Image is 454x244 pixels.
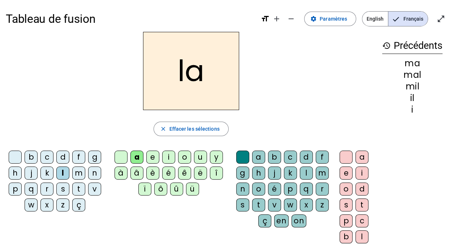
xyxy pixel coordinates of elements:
div: c [355,214,368,227]
div: p [284,182,297,195]
div: e [340,167,353,180]
button: Entrer en plein écran [434,12,448,26]
div: z [316,198,329,211]
div: m [72,167,85,180]
button: Paramètres [304,12,356,26]
div: p [9,182,22,195]
div: r [40,182,53,195]
span: Paramètres [320,14,347,23]
div: g [236,167,249,180]
div: r [316,182,329,195]
button: Effacer les sélections [154,122,228,136]
h2: la [143,32,239,110]
div: ü [186,182,199,195]
div: q [300,182,313,195]
div: on [291,214,306,227]
span: Français [388,12,428,26]
div: m [316,167,329,180]
div: b [340,230,353,243]
div: c [40,151,53,164]
div: v [88,182,101,195]
div: mil [382,82,442,91]
div: d [300,151,313,164]
div: mal [382,71,442,79]
div: y [210,151,223,164]
div: f [72,151,85,164]
div: ë [194,167,207,180]
div: w [284,198,297,211]
mat-icon: history [382,41,391,50]
div: u [194,151,207,164]
div: n [88,167,101,180]
div: i [162,151,175,164]
mat-icon: settings [310,16,317,22]
div: h [9,167,22,180]
div: ê [178,167,191,180]
div: j [268,167,281,180]
div: d [355,182,368,195]
div: il [382,94,442,102]
div: o [340,182,353,195]
h1: Tableau de fusion [6,7,255,30]
div: z [56,198,69,211]
div: ma [382,59,442,68]
div: â [130,167,143,180]
div: é [268,182,281,195]
div: l [300,167,313,180]
mat-button-toggle-group: Language selection [362,11,428,26]
div: à [114,167,127,180]
div: i [355,167,368,180]
div: v [268,198,281,211]
div: h [252,167,265,180]
div: ï [138,182,151,195]
div: t [252,198,265,211]
div: p [340,214,353,227]
mat-icon: open_in_full [437,14,445,23]
div: t [72,182,85,195]
div: b [268,151,281,164]
div: s [236,198,249,211]
mat-icon: add [272,14,281,23]
span: English [362,12,388,26]
mat-icon: format_size [261,14,269,23]
div: a [355,151,368,164]
mat-icon: remove [287,14,295,23]
div: ç [72,198,85,211]
div: t [355,198,368,211]
div: i [382,105,442,114]
div: f [316,151,329,164]
div: l [56,167,69,180]
div: a [130,151,143,164]
span: Effacer les sélections [169,125,219,133]
div: x [40,198,53,211]
mat-icon: close [160,126,166,132]
div: o [178,151,191,164]
div: n [236,182,249,195]
div: b [25,151,38,164]
div: x [300,198,313,211]
div: j [25,167,38,180]
div: d [56,151,69,164]
h3: Précédents [382,38,442,54]
div: g [88,151,101,164]
div: en [274,214,289,227]
div: e [146,151,159,164]
div: é [162,167,175,180]
div: w [25,198,38,211]
div: k [284,167,297,180]
div: ô [154,182,167,195]
div: î [210,167,223,180]
div: o [252,182,265,195]
div: a [252,151,265,164]
div: s [340,198,353,211]
div: è [146,167,159,180]
div: l [355,230,368,243]
button: Diminuer la taille de la police [284,12,298,26]
div: ç [258,214,271,227]
div: c [284,151,297,164]
button: Augmenter la taille de la police [269,12,284,26]
div: q [25,182,38,195]
div: s [56,182,69,195]
div: û [170,182,183,195]
div: k [40,167,53,180]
